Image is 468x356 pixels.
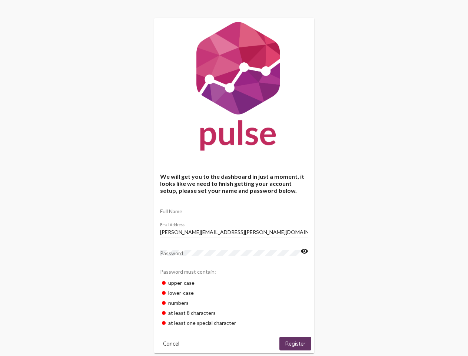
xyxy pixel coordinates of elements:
[157,337,185,350] button: Cancel
[160,308,308,318] div: at least 8 characters
[160,265,308,278] div: Password must contain:
[301,247,308,256] mat-icon: visibility
[160,288,308,298] div: lower-case
[160,298,308,308] div: numbers
[160,278,308,288] div: upper-case
[160,173,308,194] h4: We will get you to the dashboard in just a moment, it looks like we need to finish getting your a...
[285,340,305,347] span: Register
[163,340,179,347] span: Cancel
[160,318,308,328] div: at least one special character
[154,18,314,158] img: Pulse For Good Logo
[279,337,311,350] button: Register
